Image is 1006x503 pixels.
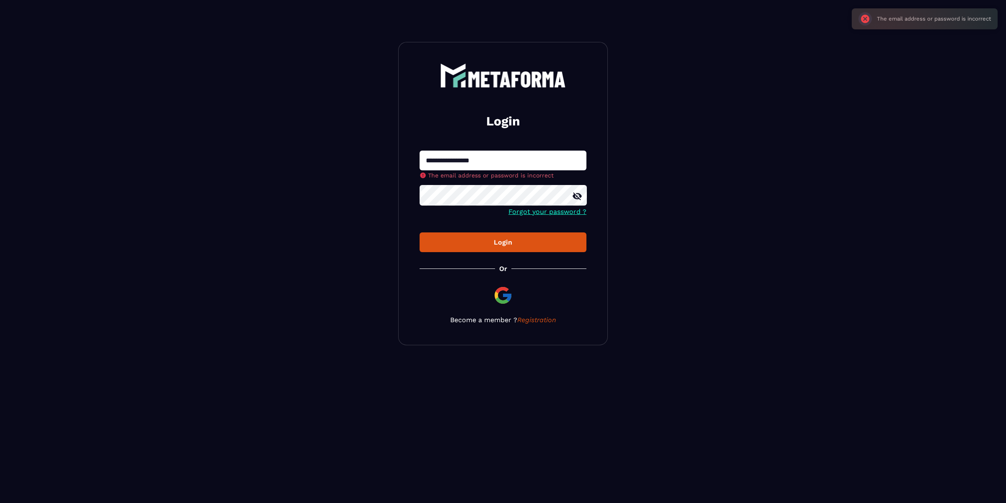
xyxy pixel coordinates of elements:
[517,316,556,324] a: Registration
[420,316,586,324] p: Become a member ?
[430,113,576,130] h2: Login
[493,285,513,305] img: google
[428,172,554,179] span: The email address or password is incorrect
[420,63,586,88] a: logo
[508,208,586,216] a: Forgot your password ?
[440,63,566,88] img: logo
[499,265,507,273] p: Or
[420,232,586,252] button: Login
[426,238,580,246] div: Login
